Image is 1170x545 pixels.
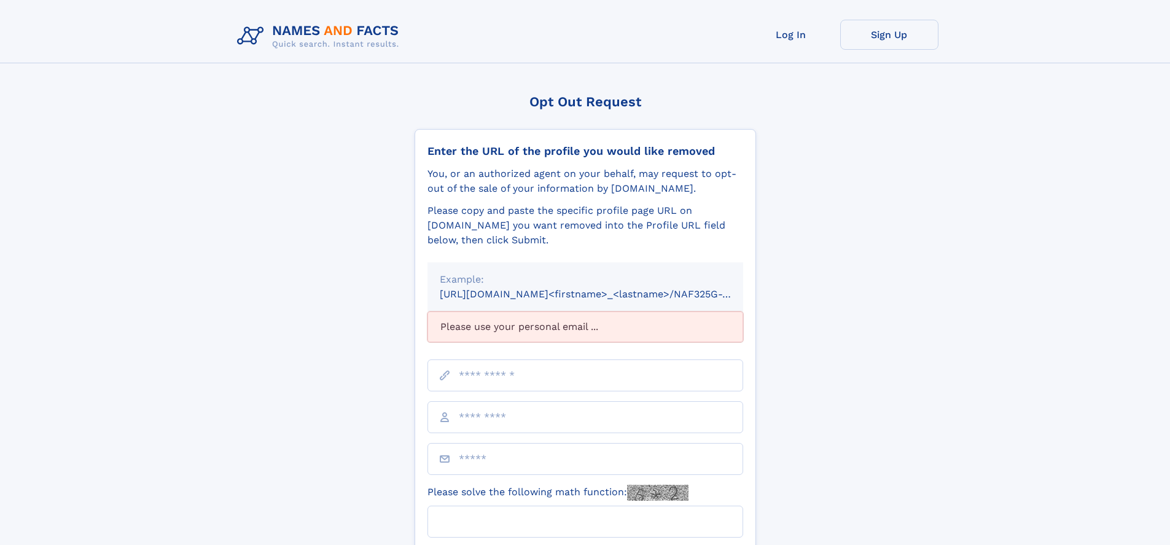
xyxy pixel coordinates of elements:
div: Please copy and paste the specific profile page URL on [DOMAIN_NAME] you want removed into the Pr... [427,203,743,248]
label: Please solve the following math function: [427,485,688,501]
small: [URL][DOMAIN_NAME]<firstname>_<lastname>/NAF325G-xxxxxxxx [440,288,766,300]
div: Opt Out Request [415,94,756,109]
div: Enter the URL of the profile you would like removed [427,144,743,158]
a: Log In [742,20,840,50]
a: Sign Up [840,20,938,50]
div: Please use your personal email ... [427,312,743,342]
div: You, or an authorized agent on your behalf, may request to opt-out of the sale of your informatio... [427,167,743,196]
div: Example: [440,272,731,287]
img: Logo Names and Facts [232,20,409,53]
